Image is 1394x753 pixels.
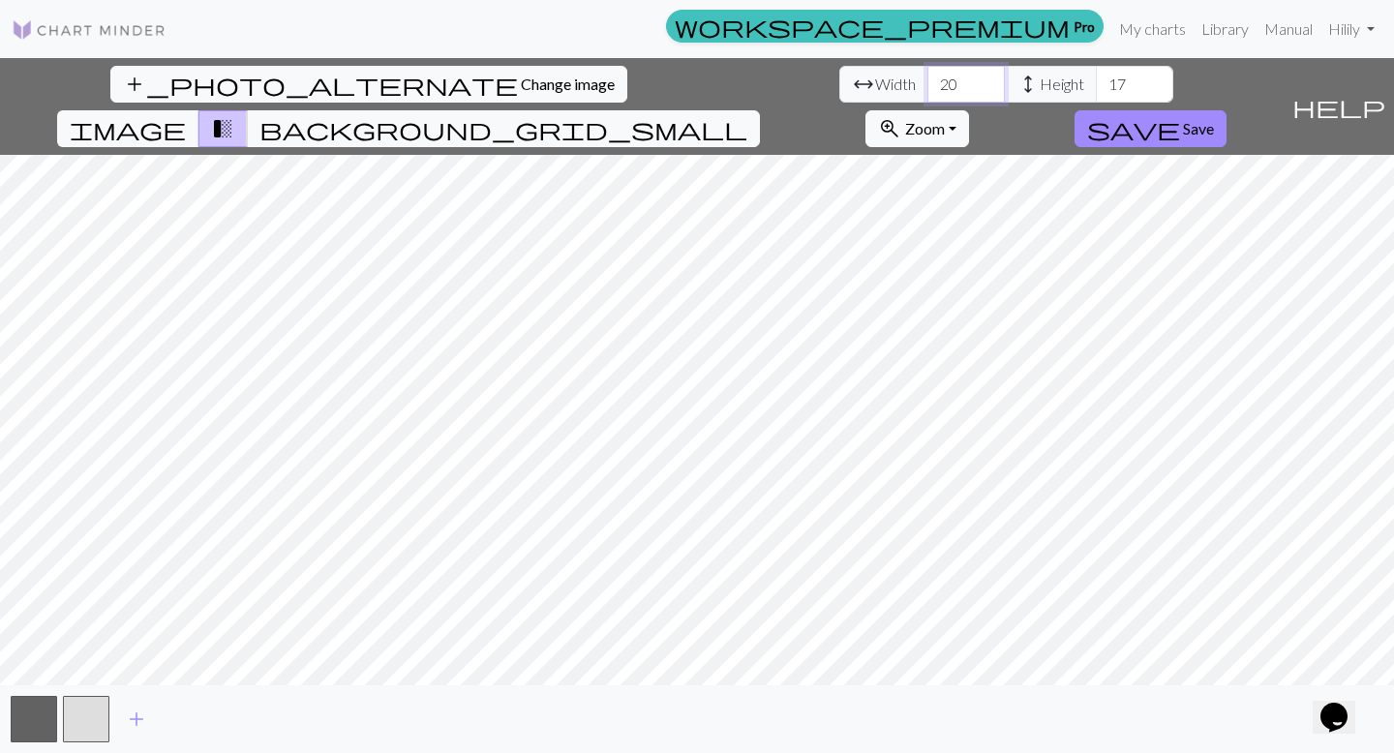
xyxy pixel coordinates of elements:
[875,73,916,96] span: Width
[1016,71,1040,98] span: height
[1194,10,1257,48] a: Library
[521,75,615,93] span: Change image
[1183,119,1214,137] span: Save
[1257,10,1320,48] a: Manual
[675,13,1070,40] span: workspace_premium
[1087,115,1180,142] span: save
[70,115,186,142] span: image
[865,110,969,147] button: Zoom
[1111,10,1194,48] a: My charts
[1320,10,1382,48] a: Hilily
[1284,58,1394,155] button: Help
[211,115,234,142] span: transition_fade
[112,701,161,738] button: Add color
[905,119,945,137] span: Zoom
[110,66,627,103] button: Change image
[125,706,148,733] span: add
[1075,110,1227,147] button: Save
[1292,93,1385,120] span: help
[123,71,518,98] span: add_photo_alternate
[1040,73,1084,96] span: Height
[878,115,901,142] span: zoom_in
[852,71,875,98] span: arrow_range
[1313,676,1375,734] iframe: chat widget
[12,18,167,42] img: Logo
[666,10,1104,43] a: Pro
[259,115,747,142] span: background_grid_small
